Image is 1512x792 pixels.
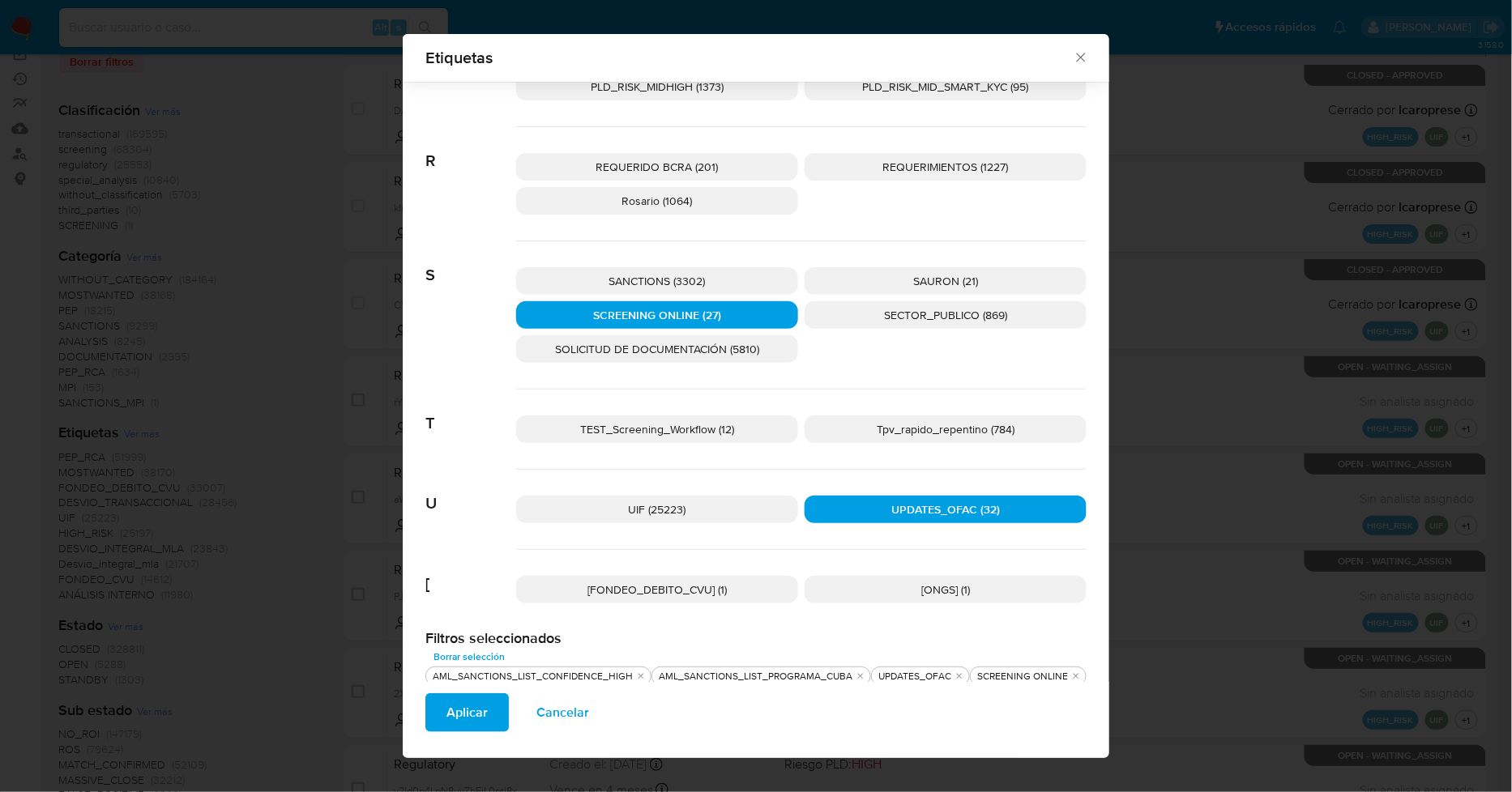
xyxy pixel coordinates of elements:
[974,670,1071,683] div: SCREENING ONLINE
[425,693,509,732] button: Aplicar
[425,127,516,171] span: R
[805,415,1087,443] div: Tpv_rapido_repentino (784)
[446,695,488,730] span: Aplicar
[536,695,589,730] span: Cancelar
[1073,49,1087,64] button: Cerrar
[516,496,798,523] div: UIF (25223)
[629,501,686,517] span: UIF (25223)
[883,159,1009,175] span: REQUERIMIENTOS (1227)
[805,267,1087,295] div: SAURON (21)
[516,187,798,215] div: Rosario (1064)
[516,73,798,100] div: PLD_RISK_MIDHIGH (1373)
[425,49,1073,66] span: Etiquetas
[425,390,516,433] span: T
[425,629,1087,647] h2: Filtros seleccionados
[580,421,734,437] span: TEST_Screening_Workflow (12)
[805,73,1087,100] div: PLD_RISK_MID_SMART_KYC (95)
[425,647,513,666] button: Borrar selección
[877,421,1014,437] span: Tpv_rapido_repentino (784)
[516,301,798,329] div: SCREENING ONLINE (27)
[516,415,798,443] div: TEST_Screening_Workflow (12)
[587,581,727,598] span: [FONDEO_DEBITO_CVU] (1)
[591,79,724,95] span: PLD_RISK_MIDHIGH (1373)
[622,193,693,209] span: Rosario (1064)
[805,496,1087,523] div: UPDATES_OFAC (32)
[516,335,798,363] div: SOLICITUD DE DOCUMENTACIÓN (5810)
[1070,670,1083,683] button: quitar SCREENING ONLINE
[425,241,516,285] span: S
[805,153,1087,181] div: REQUERIMIENTOS (1227)
[921,581,970,598] span: [ONGS] (1)
[875,670,955,683] div: UPDATES_OFAC
[429,670,636,683] div: AML_SANCTIONS_LIST_CONFIDENCE_HIGH
[805,576,1087,603] div: [ONGS] (1)
[516,576,798,603] div: [FONDEO_DEBITO_CVU] (1)
[425,550,516,594] span: [
[609,273,706,289] span: SANCTIONS (3302)
[516,153,798,181] div: REQUERIDO BCRA (201)
[634,670,647,683] button: quitar AML_SANCTIONS_LIST_CONFIDENCE_HIGH
[555,341,759,357] span: SOLICITUD DE DOCUMENTACIÓN (5810)
[593,307,721,323] span: SCREENING ONLINE (27)
[891,501,1000,517] span: UPDATES_OFAC (32)
[953,670,966,683] button: quitar UPDATES_OFAC
[596,159,719,175] span: REQUERIDO BCRA (201)
[884,307,1007,323] span: SECTOR_PUBLICO (869)
[656,670,856,683] div: AML_SANCTIONS_LIST_PROGRAMA_CUBA
[516,267,798,295] div: SANCTIONS (3302)
[913,273,978,289] span: SAURON (21)
[863,79,1029,95] span: PLD_RISK_MID_SMART_KYC (95)
[425,470,516,513] span: U
[854,670,867,683] button: quitar AML_SANCTIONS_LIST_PROGRAMA_CUBA
[515,693,610,732] button: Cancelar
[434,649,505,665] span: Borrar selección
[805,301,1087,329] div: SECTOR_PUBLICO (869)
